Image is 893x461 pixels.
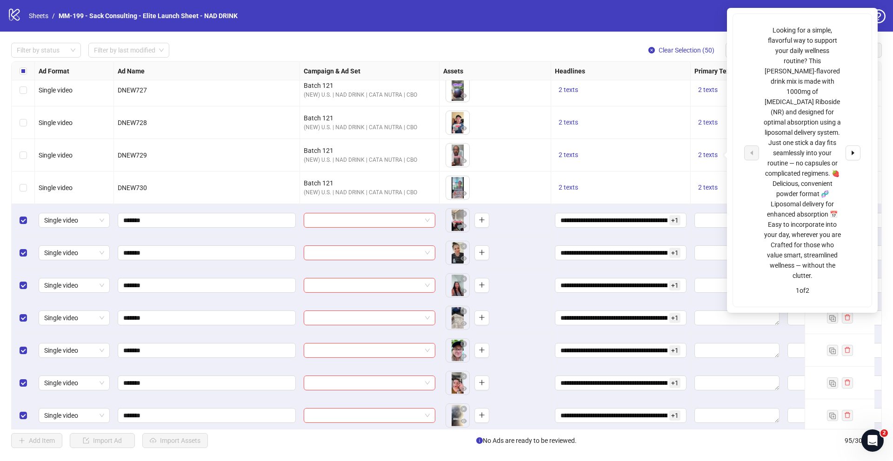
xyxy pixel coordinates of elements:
[446,241,469,264] div: Asset 1
[460,211,467,217] span: close-circle
[827,410,838,421] button: Duplicate
[118,119,147,126] span: DNEW728
[555,117,582,128] button: 2 texts
[39,151,73,159] span: Single video
[446,339,469,362] div: Asset 1
[460,320,467,327] span: eye
[70,433,135,448] button: Import Ad
[555,150,582,161] button: 2 texts
[44,278,104,292] span: Single video
[12,269,35,302] div: Select row 48
[698,151,718,158] span: 2 texts
[476,435,577,446] span: No Ads are ready to be reviewed.
[694,310,780,325] div: Edit values
[12,237,35,269] div: Select row 47
[474,375,489,390] button: Add
[304,123,435,132] div: (NEW) U.S. | NAD DRINK | CATA NUTRA | CBO
[548,62,551,80] div: Resize Assets column
[12,367,35,399] div: Select row 51
[446,209,469,232] img: Asset 1
[458,318,469,329] button: Preview
[458,156,469,167] button: Preview
[474,408,489,423] button: Add
[880,429,888,437] span: 2
[446,144,469,167] img: Asset 1
[12,74,35,106] div: Select row 42
[474,278,489,293] button: Add
[304,80,435,91] div: Batch 121
[446,306,469,329] div: Asset 1
[474,343,489,358] button: Add
[304,91,435,99] div: (NEW) U.S. | NAD DRINK | CATA NUTRA | CBO
[446,176,469,199] img: Asset 1
[460,385,467,392] span: eye
[460,406,467,412] span: close-circle
[460,418,467,424] span: eye
[304,66,360,76] strong: Campaign & Ad Set
[12,302,35,334] div: Select row 49
[559,151,578,158] span: 2 texts
[458,123,469,134] button: Preview
[458,404,469,415] button: Delete
[458,383,469,395] button: Preview
[304,145,435,156] div: Batch 121
[39,66,69,76] strong: Ad Format
[460,92,467,99] span: eye
[460,158,467,164] span: eye
[764,25,841,281] div: Looking for a simple, flavorful way to support your daily wellness routine? This [PERSON_NAME]-fl...
[479,217,485,223] span: plus
[694,408,780,423] div: Edit values
[555,375,686,390] div: Edit values
[555,213,686,228] div: Edit values
[458,91,469,102] button: Preview
[641,43,722,58] button: Clear Selection (50)
[437,62,439,80] div: Resize Campaign & Ad Set column
[460,308,467,315] span: close-circle
[142,433,208,448] button: Import Assets
[669,248,680,258] span: + 1
[669,215,680,225] span: + 1
[458,221,469,232] button: Preview
[698,184,718,191] span: 2 texts
[850,150,856,156] span: caret-right
[669,313,680,323] span: + 1
[44,311,104,325] span: Single video
[669,378,680,388] span: + 1
[12,204,35,237] div: Select row 46
[861,429,884,452] iframe: Intercom live chat
[648,47,655,53] span: close-circle
[694,375,780,390] div: Edit values
[118,184,147,191] span: DNEW730
[827,312,838,323] button: Duplicate
[744,285,860,296] div: 1 of 2
[845,435,882,446] span: 95 / 300 items
[460,276,467,282] span: close-circle
[458,286,469,297] button: Preview
[27,11,50,21] a: Sheets
[304,156,435,165] div: (NEW) U.S. | NAD DRINK | CATA NUTRA | CBO
[458,371,469,382] button: Delete
[57,11,240,21] a: MM-199 - Sack Consulting - Elite Launch Sheet - NAD DRINK
[669,345,680,356] span: + 1
[694,278,780,293] div: Edit values
[698,86,718,93] span: 2 texts
[694,85,721,96] button: 2 texts
[479,347,485,353] span: plus
[44,376,104,390] span: Single video
[694,213,780,228] div: Edit values
[446,111,469,134] img: Asset 1
[304,188,435,197] div: (NEW) U.S. | NAD DRINK | CATA NUTRA | CBO
[460,341,467,347] span: close-circle
[458,351,469,362] button: Preview
[479,249,485,256] span: plus
[44,408,104,422] span: Single video
[555,85,582,96] button: 2 texts
[555,278,686,293] div: Edit values
[555,182,582,193] button: 2 texts
[304,178,435,188] div: Batch 121
[827,377,838,389] button: Duplicate
[555,66,585,76] strong: Headlines
[698,119,718,126] span: 2 texts
[44,213,104,227] span: Single video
